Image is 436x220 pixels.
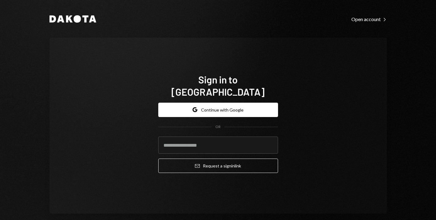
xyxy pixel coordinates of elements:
div: OR [215,124,221,130]
a: Open account [351,16,387,22]
button: Request a signinlink [158,159,278,173]
button: Continue with Google [158,103,278,117]
h1: Sign in to [GEOGRAPHIC_DATA] [158,73,278,98]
